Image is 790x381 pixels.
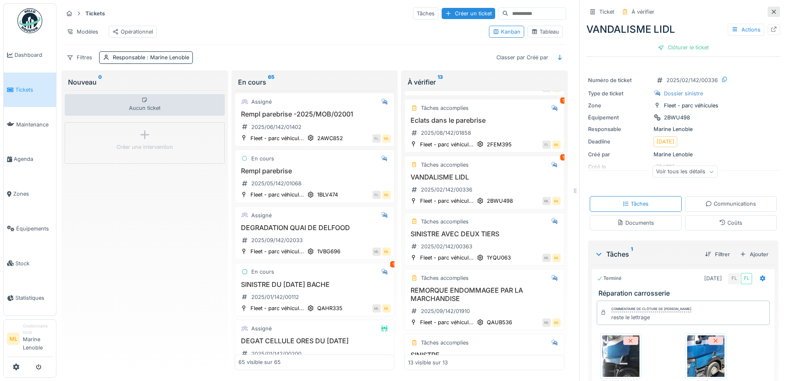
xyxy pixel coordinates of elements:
[68,77,221,87] div: Nouveau
[632,8,654,16] div: À vérifier
[420,141,474,148] div: Fleet - parc véhicul...
[656,138,674,146] div: [DATE]
[652,166,717,178] div: Voir tous les détails
[98,77,102,87] sup: 0
[599,8,614,16] div: Ticket
[438,77,443,87] sup: 13
[617,219,654,227] div: Documents
[317,304,343,312] div: QAHR335
[531,28,559,36] div: Tableau
[251,180,301,187] div: 2025/05/142/01068
[14,155,53,163] span: Agenda
[238,77,391,87] div: En cours
[420,318,474,326] div: Fleet - parc véhicul...
[238,110,391,118] h3: Rempl parebrise -2025/MOB/02001
[372,191,381,199] div: FL
[588,138,650,146] div: Deadline
[704,274,722,282] div: [DATE]
[23,323,53,355] li: Marine Lenoble
[382,191,391,199] div: ML
[7,323,53,357] a: ML Gestionnaire localMarine Lenoble
[251,98,272,106] div: Assigné
[4,38,56,73] a: Dashboard
[317,248,340,255] div: 1VBG696
[597,275,622,282] div: Terminé
[586,22,780,37] div: VANDALISME LIDL
[598,289,771,297] h3: Réparation carrosserie
[421,104,469,112] div: Tâches accomplies
[421,307,470,315] div: 2025/09/142/01910
[251,211,272,219] div: Assigné
[552,197,561,205] div: ML
[588,102,650,109] div: Zone
[421,186,472,194] div: 2025/02/142/00336
[4,107,56,142] a: Maintenance
[382,304,391,313] div: ML
[13,190,53,198] span: Zones
[4,246,56,281] a: Stock
[442,8,495,19] div: Créer un ticket
[719,219,742,227] div: Coûts
[15,294,53,302] span: Statistiques
[317,134,343,142] div: 2AWC852
[65,94,225,116] div: Aucun ticket
[16,121,53,129] span: Maintenance
[4,142,56,177] a: Agenda
[552,141,561,149] div: ML
[741,273,752,284] div: FL
[145,54,189,61] span: : Marine Lenoble
[238,224,391,232] h3: DEGRADATION QUAI DE DELFOOD
[611,306,691,312] div: Commentaire de clôture de [PERSON_NAME]
[542,197,551,205] div: ML
[588,150,650,158] div: Créé par
[238,337,391,345] h3: DEGAT CELLULE ORES DU [DATE]
[372,304,381,313] div: ML
[687,335,724,377] img: 07dlzihcy6q6p33hmhy6kxu4rszk
[588,114,650,121] div: Équipement
[737,249,772,260] div: Ajouter
[664,90,703,97] div: Dossier sinistre
[408,77,561,87] div: À vérifier
[382,248,391,256] div: ML
[611,313,691,321] div: reste le lettrage
[421,274,469,282] div: Tâches accomplies
[560,154,566,160] div: 1
[390,261,396,267] div: 1
[382,134,391,143] div: ML
[251,293,299,301] div: 2025/01/142/00112
[493,28,520,36] div: Kanban
[250,134,304,142] div: Fleet - parc véhicul...
[15,260,53,267] span: Stock
[595,249,698,259] div: Tâches
[15,86,53,94] span: Tickets
[588,125,650,133] div: Responsable
[420,197,474,205] div: Fleet - parc véhicul...
[238,167,391,175] h3: Rempl parebrise
[251,350,301,358] div: 2025/01/142/00200
[4,73,56,107] a: Tickets
[317,191,338,199] div: 1BLV474
[421,218,469,226] div: Tâches accomplies
[238,281,391,289] h3: SINISTRE DU [DATE] BACHE
[542,254,551,262] div: ML
[542,318,551,327] div: ML
[560,97,566,104] div: 1
[588,150,778,158] div: Marine Lenoble
[666,76,718,84] div: 2025/02/142/00336
[408,286,561,302] h3: REMORQUE ENDOMMAGEE PAR LA MARCHANDISE
[664,114,690,121] div: 2BWU498
[23,323,53,336] div: Gestionnaire local
[542,141,551,149] div: FL
[17,8,42,33] img: Badge_color-CXgf-gQk.svg
[113,53,189,61] div: Responsable
[420,254,474,262] div: Fleet - parc véhicul...
[602,335,639,377] img: zaqxgnwqlqrzetnqj18wsmrww0ap
[238,358,281,366] div: 65 visible sur 65
[702,249,733,260] div: Filtrer
[487,197,513,205] div: 2BWU498
[250,248,304,255] div: Fleet - parc véhicul...
[372,248,381,256] div: ML
[408,173,561,181] h3: VANDALISME LIDL
[250,191,304,199] div: Fleet - parc véhicul...
[251,268,274,276] div: En cours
